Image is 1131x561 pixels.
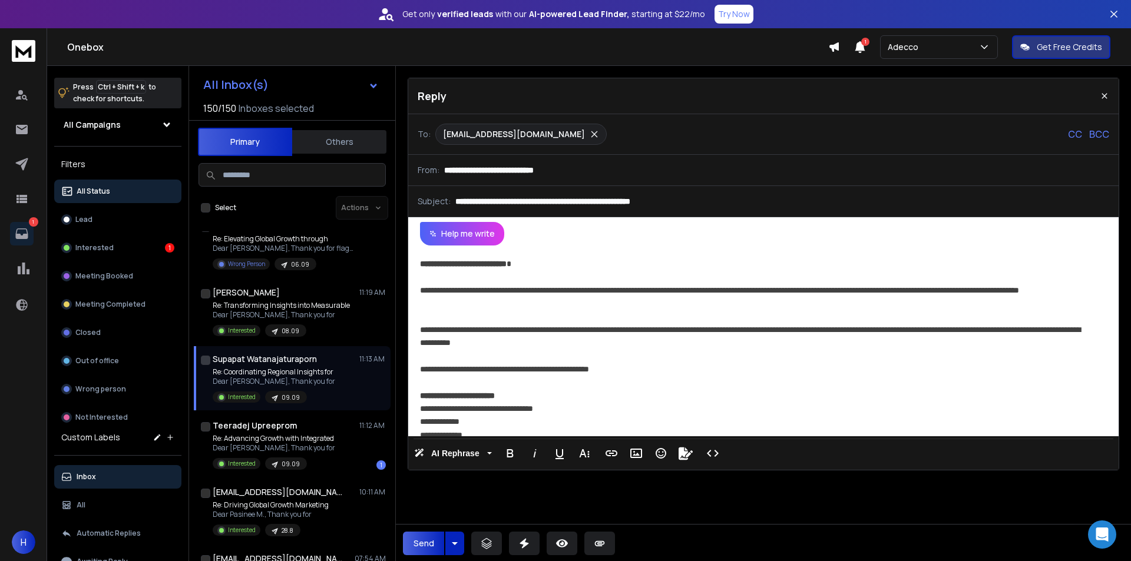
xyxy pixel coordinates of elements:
[412,442,494,465] button: AI Rephrase
[67,40,828,54] h1: Onebox
[228,260,265,268] p: Wrong Person
[96,80,146,94] span: Ctrl + Shift + k
[75,271,133,281] p: Meeting Booked
[418,164,439,176] p: From:
[203,79,269,91] h1: All Inbox(s)
[75,356,119,366] p: Out of office
[418,88,447,104] p: Reply
[12,40,35,62] img: logo
[77,472,96,482] p: Inbox
[54,236,181,260] button: Interested1
[420,222,504,245] button: Help me write
[499,442,521,465] button: Bold (Ctrl+B)
[403,532,444,555] button: Send
[861,38,869,46] span: 1
[359,288,386,297] p: 11:19 AM
[75,413,128,422] p: Not Interested
[54,113,181,137] button: All Campaigns
[54,156,181,172] h3: Filters
[292,129,386,155] button: Others
[1037,41,1102,53] p: Get Free Credits
[437,8,493,20] strong: verified leads
[1068,127,1082,141] p: CC
[213,287,280,298] h1: [PERSON_NAME]
[29,217,38,227] p: 1
[64,119,121,131] h1: All Campaigns
[54,264,181,288] button: Meeting Booked
[77,500,85,510] p: All
[77,187,110,196] p: All Status
[600,442,623,465] button: Insert Link (Ctrl+K)
[1089,127,1109,141] p: BCC
[75,243,114,253] p: Interested
[54,180,181,203] button: All Status
[75,328,101,337] p: Closed
[54,406,181,429] button: Not Interested
[715,5,753,24] button: Try Now
[75,384,126,394] p: Wrong person
[54,465,181,489] button: Inbox
[73,81,156,105] p: Press to check for shortcuts.
[215,203,236,213] label: Select
[54,349,181,373] button: Out of office
[77,529,141,538] p: Automatic Replies
[402,8,705,20] p: Get only with our starting at $22/mo
[54,321,181,344] button: Closed
[61,431,120,443] h3: Custom Labels
[625,442,647,465] button: Insert Image (Ctrl+P)
[429,449,482,459] span: AI Rephrase
[213,510,329,519] p: Dear Pasinee M., Thank you for
[54,522,181,545] button: Automatic Replies
[291,260,309,269] p: 06.09
[213,443,335,453] p: Dear [PERSON_NAME], Thank you for
[213,353,317,365] h1: Supapat Watanajaturaporn
[203,101,236,115] span: 150 / 150
[282,327,299,336] p: 08.09
[718,8,750,20] p: Try Now
[376,460,386,470] div: 1
[228,526,256,535] p: Interested
[702,442,724,465] button: Code View
[359,487,386,497] p: 10:11 AM
[54,493,181,517] button: All
[213,486,342,498] h1: [EMAIL_ADDRESS][DOMAIN_NAME]
[228,459,256,468] p: Interested
[239,101,314,115] h3: Inboxes selected
[213,234,354,244] p: Re: Elevating Global Growth through
[12,530,35,554] button: H
[213,367,335,377] p: Re: Coordinating Regional Insights for
[165,243,174,253] div: 1
[54,208,181,231] button: Lead
[194,73,388,97] button: All Inbox(s)
[443,128,585,140] p: [EMAIL_ADDRESS][DOMAIN_NAME]
[10,222,34,245] a: 1
[75,215,92,224] p: Lead
[573,442,596,465] button: More Text
[282,526,293,535] p: 28.8
[418,128,431,140] p: To:
[1012,35,1110,59] button: Get Free Credits
[213,244,354,253] p: Dear [PERSON_NAME], Thank you for flagging
[282,460,300,469] p: 09.09
[674,442,697,465] button: Signature
[213,377,335,386] p: Dear [PERSON_NAME], Thank you for
[359,421,386,430] p: 11:12 AM
[529,8,629,20] strong: AI-powered Lead Finder,
[282,393,300,402] p: 09.09
[213,301,350,310] p: Re: Transforming Insights into Measurable
[418,195,451,207] p: Subject:
[54,293,181,316] button: Meeting Completed
[213,500,329,510] p: Re: Driving Global Growth Marketing
[198,128,292,156] button: Primary
[1088,520,1116,549] div: Open Intercom Messenger
[888,41,923,53] p: Adecco
[54,377,181,401] button: Wrong person
[548,442,571,465] button: Underline (Ctrl+U)
[359,354,386,364] p: 11:13 AM
[213,434,335,443] p: Re: Advancing Growth with Integrated
[650,442,672,465] button: Emoticons
[213,310,350,320] p: Dear [PERSON_NAME], Thank you for
[75,300,145,309] p: Meeting Completed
